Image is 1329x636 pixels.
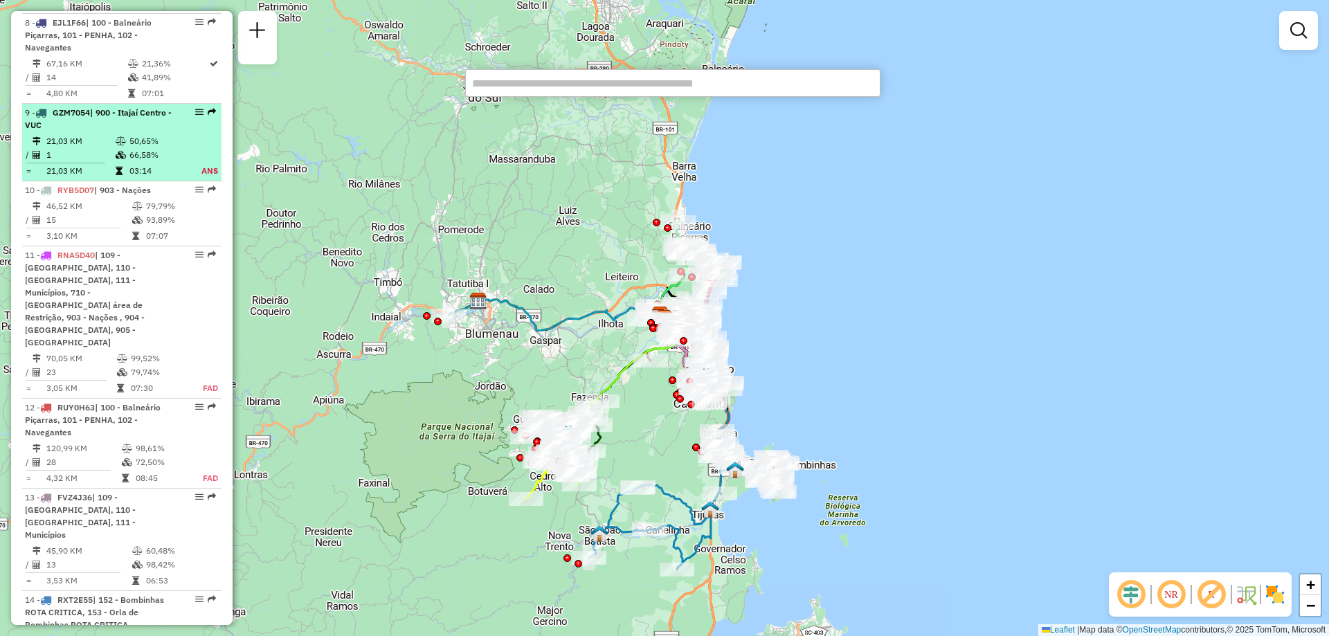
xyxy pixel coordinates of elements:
td: 3,53 KM [46,574,132,588]
td: = [25,574,32,588]
a: Leaflet [1042,625,1075,635]
span: EJL1F66 [53,17,86,28]
td: 3,10 KM [46,229,132,243]
td: 1 [46,148,115,162]
i: % de utilização da cubagem [117,368,127,376]
td: 4,80 KM [46,87,127,100]
i: Tempo total em rota [116,167,123,175]
td: 60,48% [145,544,215,558]
td: 120,99 KM [46,442,121,455]
td: / [25,558,32,572]
div: Map data © contributors,© 2025 TomTom, Microsoft [1038,624,1329,636]
td: = [25,381,32,395]
td: / [25,213,32,227]
i: % de utilização do peso [122,444,132,453]
td: 45,90 KM [46,544,132,558]
span: | 100 - Balneário Piçarras, 101 - PENHA, 102 - Navegantes [25,402,161,437]
td: 03:14 [129,164,186,178]
td: 07:07 [145,229,215,243]
i: % de utilização da cubagem [128,73,138,82]
em: Rota exportada [208,18,216,26]
td: 07:30 [130,381,188,395]
td: 28 [46,455,121,469]
span: 14 - [25,594,164,630]
td: 67,16 KM [46,57,127,71]
span: FVZ4J36 [57,492,92,502]
td: 41,89% [141,71,208,84]
td: 13 [46,558,132,572]
i: % de utilização do peso [117,354,127,363]
img: PA PORTO BELO [726,461,744,479]
span: RNA5D40 [57,250,95,260]
em: Rota exportada [208,403,216,411]
td: = [25,87,32,100]
em: Opções [195,595,204,603]
i: Distância Total [33,202,41,210]
span: Exibir rótulo [1195,578,1228,611]
span: | 109 - [GEOGRAPHIC_DATA], 110 - [GEOGRAPHIC_DATA], 111 - Municípios, 710 - [GEOGRAPHIC_DATA] áre... [25,250,145,347]
span: 11 - [25,250,145,347]
i: % de utilização do peso [128,60,138,68]
td: ANS [186,164,219,178]
td: FAD [189,471,219,485]
span: | 152 - Bombinhas ROTA CRITICA, 153 - Orla de Bombinhas ROTA CRITICA [25,594,164,630]
span: RUY0H63 [57,402,95,412]
i: % de utilização da cubagem [132,216,143,224]
i: Distância Total [33,547,41,555]
td: 21,36% [141,57,208,71]
span: + [1306,576,1315,593]
i: Tempo total em rota [132,232,139,240]
i: Distância Total [33,137,41,145]
em: Opções [195,18,204,26]
a: Zoom out [1300,595,1321,616]
span: | 900 - Itajaí Centro - VUC [25,107,172,130]
td: / [25,455,32,469]
em: Rota exportada [208,251,216,259]
i: Tempo total em rota [132,576,139,585]
i: % de utilização da cubagem [122,458,132,466]
img: PA - Tijucas [701,500,719,518]
i: % de utilização do peso [116,137,126,145]
img: UDC - Cross Balneário (Simulação) [695,367,713,385]
td: 06:53 [145,574,215,588]
i: Total de Atividades [33,151,41,159]
td: 98,42% [145,558,215,572]
td: = [25,229,32,243]
td: FAD [188,381,219,395]
td: 66,58% [129,148,186,162]
i: Tempo total em rota [122,474,129,482]
span: RYB5D07 [57,185,94,195]
span: | 903 - Nações [94,185,151,195]
div: Atividade não roteirizada - LL CONVENIENCIA [700,440,735,454]
em: Rota exportada [208,493,216,501]
span: Ocultar deslocamento [1114,578,1148,611]
td: 99,52% [130,352,188,365]
a: Zoom in [1300,574,1321,595]
span: 9 - [25,107,172,130]
i: Tempo total em rota [117,384,124,392]
td: 14 [46,71,127,84]
span: − [1306,597,1315,614]
em: Opções [195,251,204,259]
i: Distância Total [33,60,41,68]
td: 93,89% [145,213,215,227]
td: 79,79% [145,199,215,213]
span: | [1077,625,1079,635]
i: Total de Atividades [33,561,41,569]
img: Fluxo de ruas [1235,583,1257,606]
a: Nova sessão e pesquisa [244,17,271,48]
i: Rota otimizada [210,60,218,68]
td: 3,05 KM [46,381,116,395]
i: % de utilização do peso [132,547,143,555]
span: 8 - [25,17,152,53]
td: = [25,471,32,485]
td: 08:45 [135,471,189,485]
td: 50,65% [129,134,186,148]
td: 21,03 KM [46,164,115,178]
span: GZM7054 [53,107,90,118]
i: Total de Atividades [33,458,41,466]
em: Opções [195,403,204,411]
td: 98,61% [135,442,189,455]
td: 4,32 KM [46,471,121,485]
td: 15 [46,213,132,227]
